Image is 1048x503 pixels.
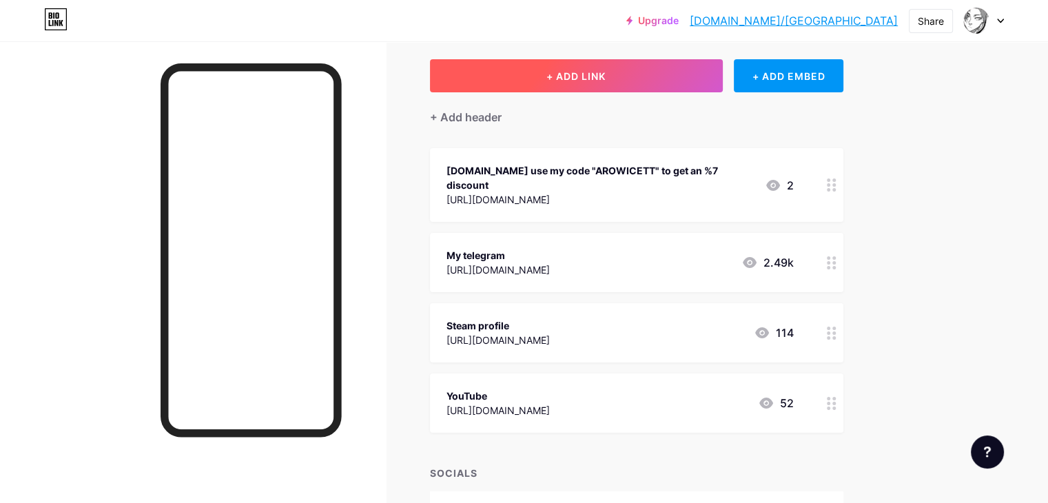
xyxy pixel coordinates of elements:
div: [URL][DOMAIN_NAME] [446,333,550,347]
div: 52 [758,395,794,411]
div: [URL][DOMAIN_NAME] [446,403,550,418]
a: Upgrade [626,15,679,26]
button: + ADD LINK [430,59,723,92]
div: 2 [765,177,794,194]
img: arowice [963,8,989,34]
a: [DOMAIN_NAME]/[GEOGRAPHIC_DATA] [690,12,898,29]
div: [URL][DOMAIN_NAME] [446,263,550,277]
div: YouTube [446,389,550,403]
div: 114 [754,325,794,341]
div: [DOMAIN_NAME] use my code "AROWICETT" to get an %7 discount [446,163,754,192]
div: Share [918,14,944,28]
div: + Add header [430,109,502,125]
div: 2.49k [741,254,794,271]
div: [URL][DOMAIN_NAME] [446,192,754,207]
span: + ADD LINK [546,70,606,82]
div: Steam profile [446,318,550,333]
div: My telegram [446,248,550,263]
div: SOCIALS [430,466,843,480]
div: + ADD EMBED [734,59,843,92]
